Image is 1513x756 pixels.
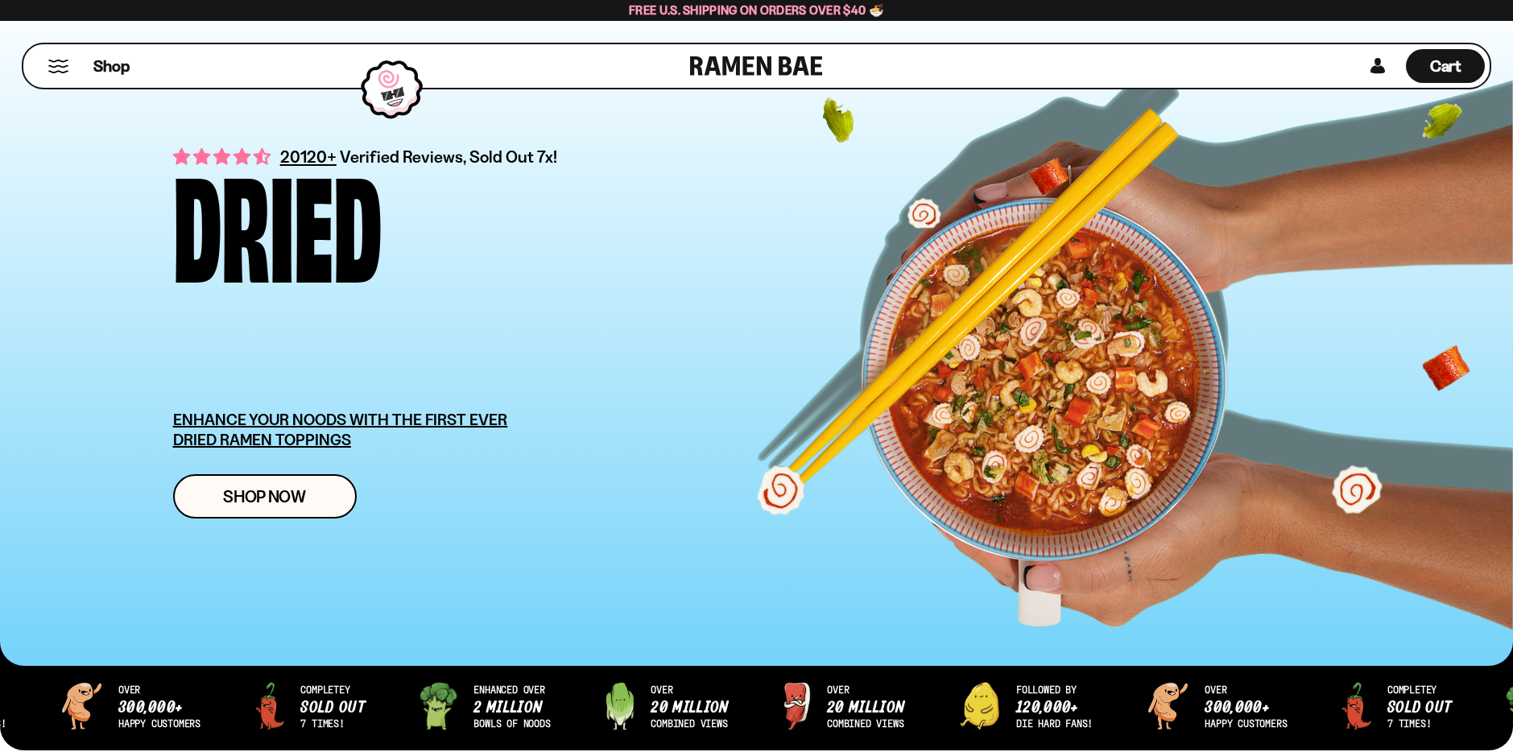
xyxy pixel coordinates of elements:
span: Shop [93,56,130,77]
div: Dried [173,165,382,275]
span: Cart [1430,56,1461,76]
span: Verified Reviews, Sold Out 7x! [340,147,558,167]
a: Shop [93,49,130,83]
a: Shop Now [173,474,357,518]
div: Cart [1406,44,1485,88]
span: Shop Now [223,488,306,505]
button: Mobile Menu Trigger [48,60,69,73]
span: Free U.S. Shipping on Orders over $40 🍜 [629,2,884,18]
